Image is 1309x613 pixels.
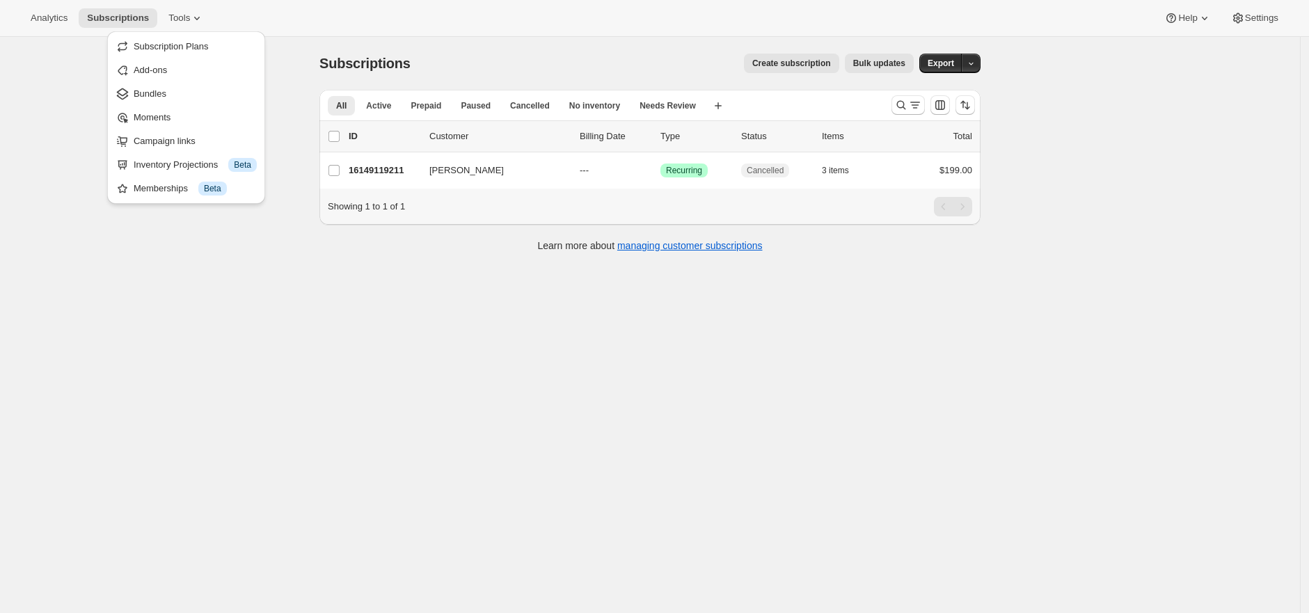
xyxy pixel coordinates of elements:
[919,54,962,73] button: Export
[111,83,261,105] button: Bundles
[640,100,696,111] span: Needs Review
[349,164,418,177] p: 16149119211
[111,106,261,129] button: Moments
[134,65,167,75] span: Add-ons
[22,8,76,28] button: Analytics
[160,8,212,28] button: Tools
[891,95,925,115] button: Search and filter results
[349,129,418,143] p: ID
[349,161,972,180] div: 16149119211[PERSON_NAME]---SuccessRecurringCancelled3 items$199.00
[336,100,347,111] span: All
[939,165,972,175] span: $199.00
[111,59,261,81] button: Add-ons
[1245,13,1278,24] span: Settings
[111,154,261,176] button: Inventory Projections
[747,165,784,176] span: Cancelled
[134,112,170,122] span: Moments
[741,129,811,143] p: Status
[580,129,649,143] p: Billing Date
[87,13,149,24] span: Subscriptions
[411,100,441,111] span: Prepaid
[31,13,68,24] span: Analytics
[1156,8,1219,28] button: Help
[569,100,620,111] span: No inventory
[421,159,560,182] button: [PERSON_NAME]
[1178,13,1197,24] span: Help
[955,95,975,115] button: Sort the results
[660,129,730,143] div: Type
[822,165,849,176] span: 3 items
[429,164,504,177] span: [PERSON_NAME]
[752,58,831,69] span: Create subscription
[1223,8,1287,28] button: Settings
[845,54,914,73] button: Bulk updates
[429,129,569,143] p: Customer
[134,182,257,196] div: Memberships
[134,136,196,146] span: Campaign links
[366,100,391,111] span: Active
[930,95,950,115] button: Customize table column order and visibility
[822,161,864,180] button: 3 items
[461,100,491,111] span: Paused
[319,56,411,71] span: Subscriptions
[744,54,839,73] button: Create subscription
[134,88,166,99] span: Bundles
[617,240,763,251] a: managing customer subscriptions
[328,200,405,214] p: Showing 1 to 1 of 1
[538,239,763,253] p: Learn more about
[79,8,157,28] button: Subscriptions
[349,129,972,143] div: IDCustomerBilling DateTypeStatusItemsTotal
[111,35,261,58] button: Subscription Plans
[134,158,257,172] div: Inventory Projections
[666,165,702,176] span: Recurring
[822,129,891,143] div: Items
[853,58,905,69] span: Bulk updates
[168,13,190,24] span: Tools
[111,177,261,200] button: Memberships
[134,41,209,51] span: Subscription Plans
[510,100,550,111] span: Cancelled
[707,96,729,116] button: Create new view
[928,58,954,69] span: Export
[953,129,972,143] p: Total
[111,130,261,152] button: Campaign links
[934,197,972,216] nav: Pagination
[234,159,251,170] span: Beta
[204,183,221,194] span: Beta
[580,165,589,175] span: ---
